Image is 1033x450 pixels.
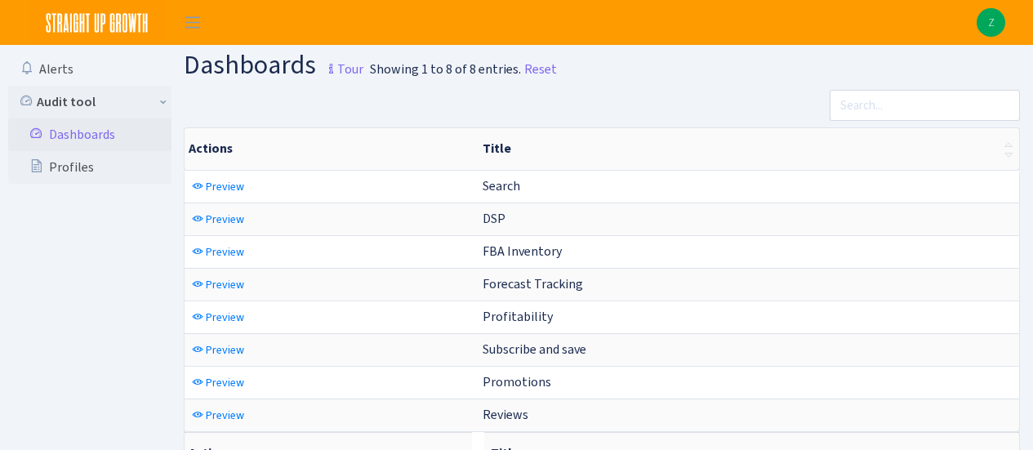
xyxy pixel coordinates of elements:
a: Alerts [8,53,171,86]
button: Toggle navigation [172,9,213,36]
th: Actions [185,128,476,170]
span: Preview [206,277,244,292]
span: FBA Inventory [483,243,562,260]
input: Search... [830,90,1021,121]
a: Preview [188,403,248,428]
span: Preview [206,375,244,390]
span: Promotions [483,373,551,390]
a: Dashboards [8,118,171,151]
div: Showing 1 to 8 of 8 entries. [370,60,521,79]
a: Profiles [8,151,171,184]
span: Reviews [483,406,528,423]
th: Title : activate to sort column ascending [476,128,1018,170]
a: Audit tool [8,86,171,118]
span: Preview [206,244,244,260]
a: Reset [524,60,557,79]
small: Tour [321,56,363,83]
a: Preview [188,337,248,363]
a: Preview [188,370,248,395]
span: Preview [206,179,244,194]
img: Zach Belous [977,8,1005,37]
span: Preview [206,212,244,227]
span: Forecast Tracking [483,275,583,292]
span: Profitability [483,308,553,325]
a: Preview [188,174,248,199]
span: Search [483,177,520,194]
a: Z [977,8,1005,37]
a: Preview [188,207,248,232]
a: Tour [316,47,363,82]
span: Subscribe and save [483,341,586,358]
h1: Dashboards [184,51,363,83]
a: Preview [188,272,248,297]
a: Preview [188,239,248,265]
span: Preview [206,310,244,325]
span: Preview [206,408,244,423]
span: Preview [206,342,244,358]
a: Preview [188,305,248,330]
span: DSP [483,210,505,227]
